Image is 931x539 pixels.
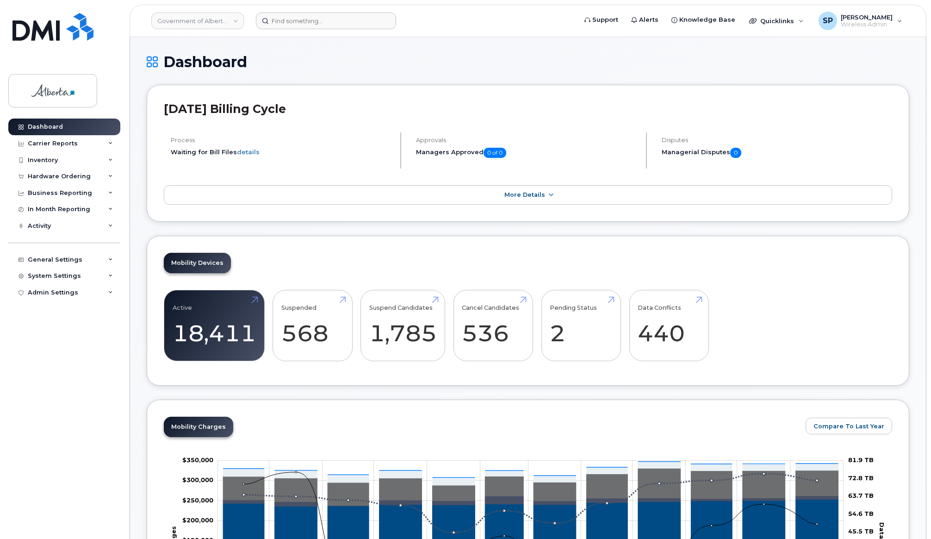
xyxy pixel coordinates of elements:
[164,253,231,273] a: Mobility Devices
[164,102,892,116] h2: [DATE] Billing Cycle
[171,148,392,157] li: Waiting for Bill Files
[171,137,392,144] h4: Process
[173,295,256,356] a: Active 18,411
[484,148,506,158] span: 0 of 0
[730,148,741,158] span: 0
[237,148,260,156] a: details
[223,496,838,506] g: Roaming
[164,417,233,437] a: Mobility Charges
[638,295,700,356] a: Data Conflicts 440
[813,422,884,431] span: Compare To Last Year
[662,137,892,144] h4: Disputes
[182,476,213,483] g: $0
[182,516,213,524] tspan: $200,000
[182,496,213,504] g: $0
[662,148,892,158] h5: Managerial Disputes
[848,456,874,464] tspan: 81.9 TB
[281,295,344,356] a: Suspended 568
[416,137,638,144] h4: Approvals
[550,295,612,356] a: Pending Status 2
[848,509,874,517] tspan: 54.6 TB
[848,474,874,482] tspan: 72.8 TB
[147,54,909,70] h1: Dashboard
[462,295,524,356] a: Cancel Candidates 536
[848,527,874,535] tspan: 45.5 TB
[182,456,213,464] g: $0
[806,418,892,434] button: Compare To Last Year
[182,476,213,483] tspan: $300,000
[416,148,638,158] h5: Managers Approved
[369,295,437,356] a: Suspend Candidates 1,785
[504,191,545,198] span: More Details
[223,468,838,506] g: Data
[182,496,213,504] tspan: $250,000
[223,462,838,485] g: Features
[182,456,213,464] tspan: $350,000
[848,492,874,499] tspan: 63.7 TB
[182,516,213,524] g: $0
